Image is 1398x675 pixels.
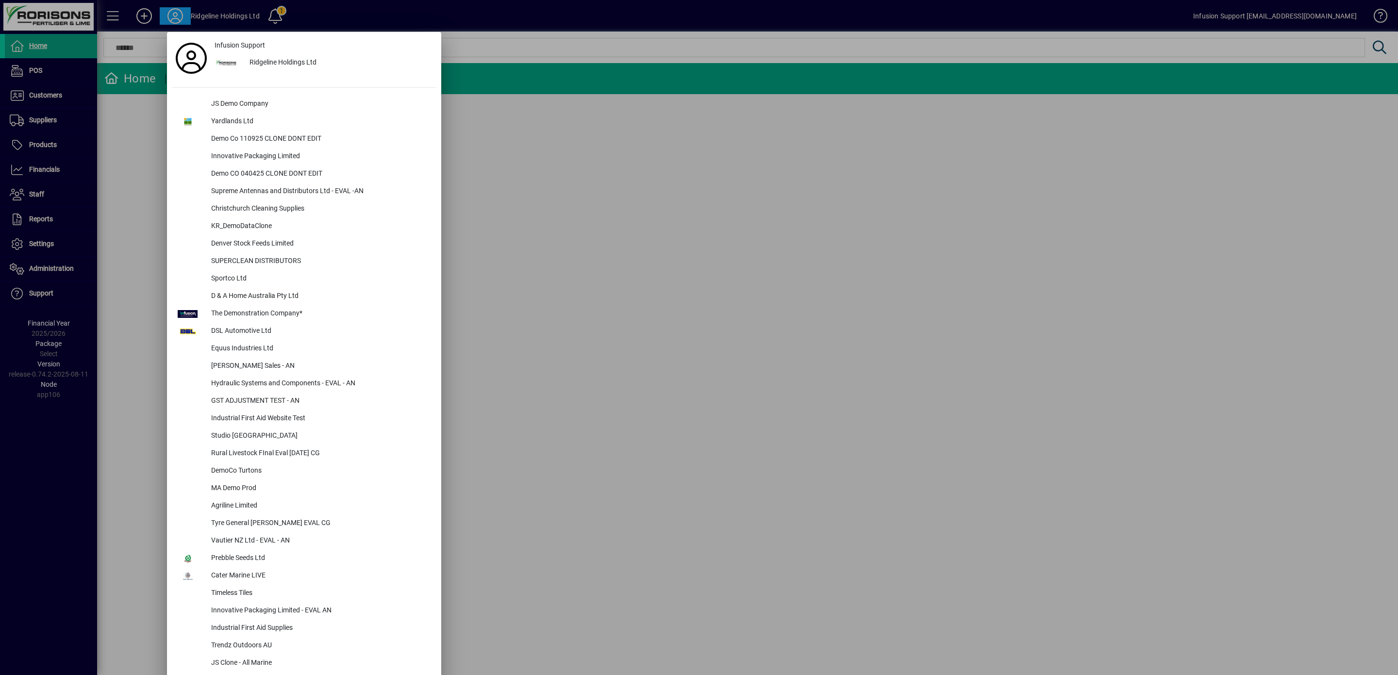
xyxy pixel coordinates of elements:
[172,323,436,340] button: DSL Automotive Ltd
[211,37,436,54] a: Infusion Support
[172,375,436,393] button: Hydraulic Systems and Components - EVAL - AN
[211,54,436,72] button: Ridgeline Holdings Ltd
[203,131,436,148] div: Demo Co 110925 CLONE DONT EDIT
[203,148,436,165] div: Innovative Packaging Limited
[203,550,436,567] div: Prebble Seeds Ltd
[172,288,436,305] button: D & A Home Australia Pty Ltd
[172,445,436,462] button: Rural Livestock FInal Eval [DATE] CG
[172,567,436,585] button: Cater Marine LIVE
[203,305,436,323] div: The Demonstration Company*
[203,637,436,655] div: Trendz Outdoors AU
[203,428,436,445] div: Studio [GEOGRAPHIC_DATA]
[172,305,436,323] button: The Demonstration Company*
[203,462,436,480] div: DemoCo Turtons
[203,340,436,358] div: Equus Industries Ltd
[203,288,436,305] div: D & A Home Australia Pty Ltd
[203,183,436,200] div: Supreme Antennas and Distributors Ltd - EVAL -AN
[172,480,436,497] button: MA Demo Prod
[172,183,436,200] button: Supreme Antennas and Distributors Ltd - EVAL -AN
[172,253,436,270] button: SUPERCLEAN DISTRIBUTORS
[203,358,436,375] div: [PERSON_NAME] Sales - AN
[172,340,436,358] button: Equus Industries Ltd
[172,550,436,567] button: Prebble Seeds Ltd
[172,620,436,637] button: Industrial First Aid Supplies
[172,165,436,183] button: Demo CO 040425 CLONE DONT EDIT
[203,218,436,235] div: KR_DemoDataClone
[203,235,436,253] div: Denver Stock Feeds Limited
[203,602,436,620] div: Innovative Packaging Limited - EVAL AN
[172,200,436,218] button: Christchurch Cleaning Supplies
[203,253,436,270] div: SUPERCLEAN DISTRIBUTORS
[203,96,436,113] div: JS Demo Company
[203,270,436,288] div: Sportco Ltd
[172,218,436,235] button: KR_DemoDataClone
[203,375,436,393] div: Hydraulic Systems and Components - EVAL - AN
[203,532,436,550] div: Vautier NZ Ltd - EVAL - AN
[172,113,436,131] button: Yardlands Ltd
[172,428,436,445] button: Studio [GEOGRAPHIC_DATA]
[172,585,436,602] button: Timeless Tiles
[215,40,265,50] span: Infusion Support
[242,54,436,72] div: Ridgeline Holdings Ltd
[172,235,436,253] button: Denver Stock Feeds Limited
[203,113,436,131] div: Yardlands Ltd
[203,567,436,585] div: Cater Marine LIVE
[172,532,436,550] button: Vautier NZ Ltd - EVAL - AN
[203,200,436,218] div: Christchurch Cleaning Supplies
[203,497,436,515] div: Agriline Limited
[203,620,436,637] div: Industrial First Aid Supplies
[172,49,211,67] a: Profile
[203,585,436,602] div: Timeless Tiles
[172,462,436,480] button: DemoCo Turtons
[172,637,436,655] button: Trendz Outdoors AU
[172,131,436,148] button: Demo Co 110925 CLONE DONT EDIT
[203,655,436,672] div: JS Clone - All Marine
[172,410,436,428] button: Industrial First Aid Website Test
[172,358,436,375] button: [PERSON_NAME] Sales - AN
[172,497,436,515] button: Agriline Limited
[172,96,436,113] button: JS Demo Company
[203,480,436,497] div: MA Demo Prod
[172,148,436,165] button: Innovative Packaging Limited
[172,602,436,620] button: Innovative Packaging Limited - EVAL AN
[203,515,436,532] div: Tyre General [PERSON_NAME] EVAL CG
[203,165,436,183] div: Demo CO 040425 CLONE DONT EDIT
[203,445,436,462] div: Rural Livestock FInal Eval [DATE] CG
[203,393,436,410] div: GST ADJUSTMENT TEST - AN
[203,323,436,340] div: DSL Automotive Ltd
[172,655,436,672] button: JS Clone - All Marine
[172,515,436,532] button: Tyre General [PERSON_NAME] EVAL CG
[172,393,436,410] button: GST ADJUSTMENT TEST - AN
[172,270,436,288] button: Sportco Ltd
[203,410,436,428] div: Industrial First Aid Website Test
